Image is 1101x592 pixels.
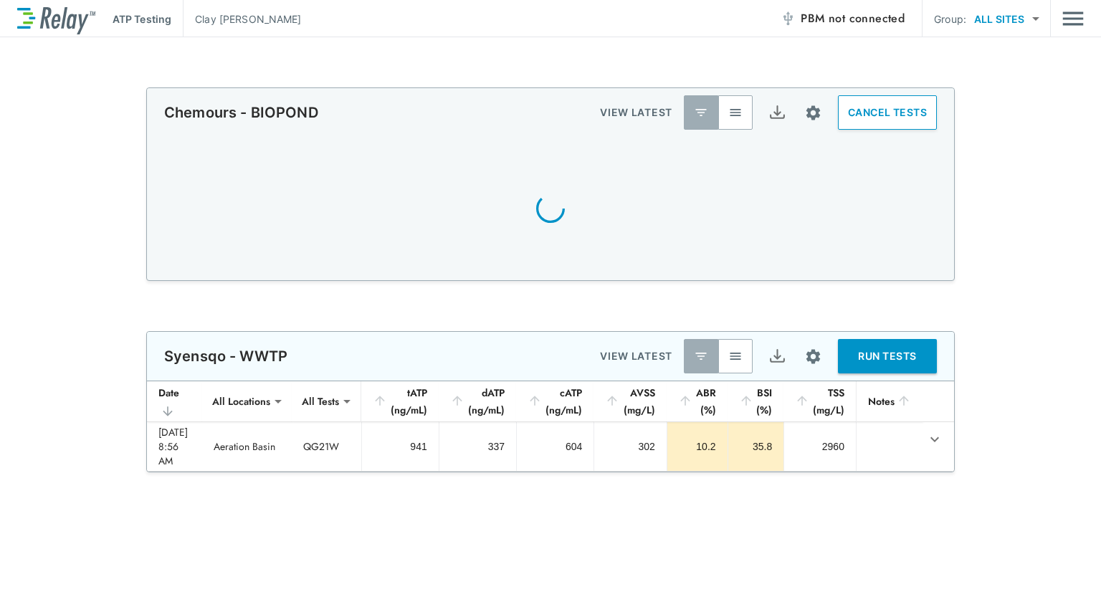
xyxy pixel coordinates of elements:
p: ATP Testing [113,11,171,27]
td: Aeration Basin [202,422,292,471]
div: [DATE] 8:56 AM [158,425,191,468]
span: not connected [829,10,905,27]
th: Date [147,381,202,422]
div: AVSS (mg/L) [605,384,655,419]
p: Clay [PERSON_NAME] [195,11,301,27]
button: Export [760,95,794,130]
div: 337 [451,439,505,454]
img: Offline Icon [781,11,795,26]
table: sticky table [147,381,954,472]
button: Main menu [1062,5,1084,32]
div: 2960 [796,439,844,454]
div: 941 [373,439,427,454]
button: Site setup [794,94,832,132]
div: TSS (mg/L) [795,384,844,419]
img: Export Icon [768,104,786,122]
img: View All [728,349,743,363]
p: Syensqo - WWTP [164,348,287,365]
button: Site setup [794,338,832,376]
img: Latest [694,105,708,120]
img: View All [728,105,743,120]
div: 604 [528,439,582,454]
p: Group: [934,11,966,27]
button: PBM not connected [775,4,910,33]
button: CANCEL TESTS [838,95,937,130]
img: LuminUltra Relay [17,4,95,34]
img: Latest [694,349,708,363]
div: All Tests [292,387,349,416]
div: 302 [606,439,655,454]
span: PBM [801,9,905,29]
div: 35.8 [740,439,773,454]
p: Chemours - BIOPOND [164,104,318,121]
button: expand row [923,427,947,452]
div: All Locations [202,387,280,416]
div: BSI (%) [739,384,773,419]
button: Export [760,339,794,373]
div: 10.2 [679,439,716,454]
div: ABR (%) [678,384,716,419]
div: tATP (ng/mL) [373,384,427,419]
img: Drawer Icon [1062,5,1084,32]
p: VIEW LATEST [600,348,672,365]
img: Export Icon [768,348,786,366]
p: VIEW LATEST [600,104,672,121]
div: dATP (ng/mL) [450,384,505,419]
img: Settings Icon [804,104,822,122]
button: RUN TESTS [838,339,937,373]
div: Notes [868,393,911,410]
img: Settings Icon [804,348,822,366]
div: cATP (ng/mL) [528,384,582,419]
td: QG21W [292,422,361,471]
